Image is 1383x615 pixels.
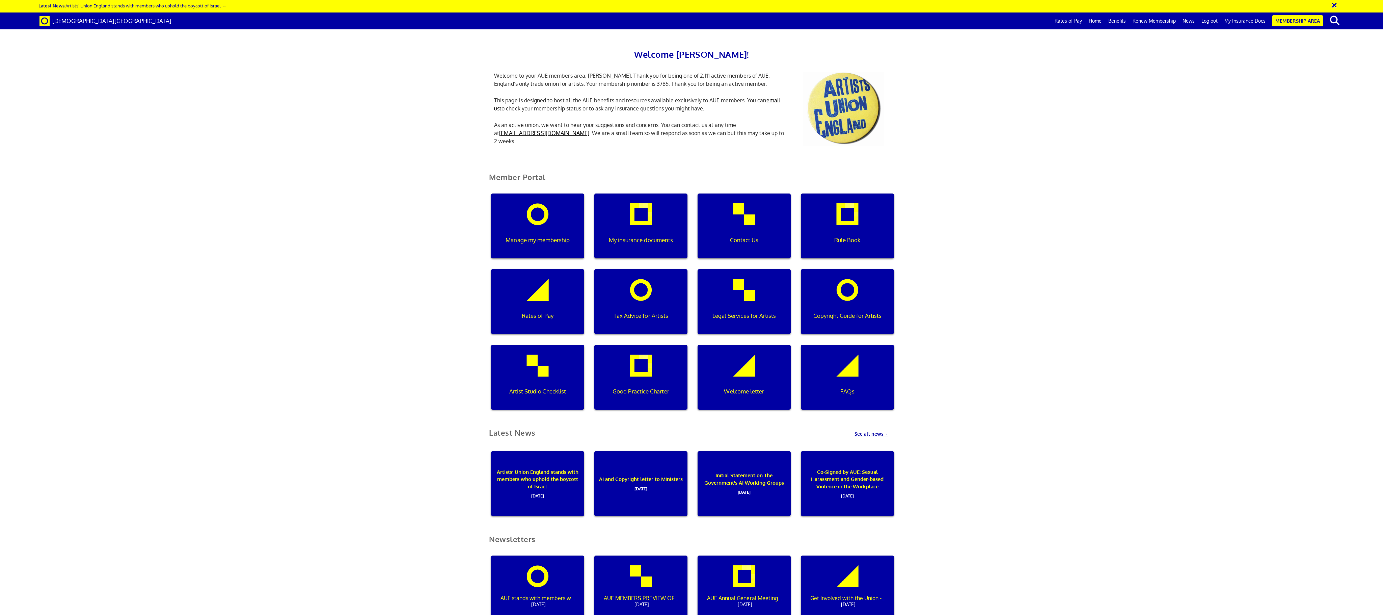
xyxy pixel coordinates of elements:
p: Initial Statement on The Government's AI Working Groups [702,451,786,516]
button: search [1325,14,1345,28]
p: Rule Book [806,236,889,245]
span: [DATE] [810,600,887,609]
p: Artist Studio Checklist [496,387,579,396]
a: Co-Signed by AUE: Sexual Harassment and Gender-based Violence in the Workplace[DATE] [796,451,899,527]
p: Contact Us [702,236,786,245]
span: [DATE] [707,600,783,609]
a: FAQs [796,345,899,420]
a: My insurance documents [589,194,693,269]
p: AI and Copyright letter to Ministers [599,451,683,516]
span: [DATE] [500,600,577,609]
a: Copyright Guide for Artists [796,269,899,345]
a: AI and Copyright letter to Ministers[DATE] [589,451,693,527]
a: Membership Area [1272,15,1323,26]
a: Renew Membership [1129,12,1179,29]
a: Rates of Pay [1051,12,1085,29]
a: Good Practice Charter [589,345,693,420]
a: Legal Services for Artists [693,269,796,345]
p: Legal Services for Artists [702,311,786,320]
span: [DATE] [604,600,680,609]
a: Manage my membership [486,194,589,269]
a: Welcome letter [693,345,796,420]
a: Initial Statement on The Government's AI Working Groups[DATE] [693,451,796,527]
p: Tax Advice for Artists [599,311,683,320]
a: Benefits [1105,12,1129,29]
p: Get Involved with the Union - Major Dates for Your Diary [810,591,887,609]
p: Manage my membership [496,236,579,245]
p: AUE MEMBERS PREVIEW OF THE NEW INDUSTRIA REPORT ON ARTISTS' LIVELIHOODS [604,591,680,609]
p: This page is designed to host all the AUE benefits and resources available exclusively to AUE mem... [489,96,793,112]
p: Rates of Pay [496,311,579,320]
a: My Insurance Docs [1221,12,1269,29]
p: AUE Annual General Meeting - get involved! [707,591,783,609]
span: [DEMOGRAPHIC_DATA][GEOGRAPHIC_DATA] [52,17,171,24]
p: FAQs [806,387,889,396]
p: Copyright Guide for Artists [806,311,889,320]
span: [DATE] [496,490,579,499]
a: Tax Advice for Artists [589,269,693,345]
span: [DATE] [806,490,889,499]
h2: Latest News [484,429,541,437]
h2: Newsletters [484,535,899,552]
strong: Latest News: [38,3,65,8]
a: Brand [DEMOGRAPHIC_DATA][GEOGRAPHIC_DATA] [34,12,177,29]
a: Rates of Pay [486,269,589,345]
a: Contact Us [693,194,796,269]
p: As an active union, we want to hear your suggestions and concerns. You can contact us at any time... [489,121,793,145]
p: Welcome letter [702,387,786,396]
p: AUE stands with members who uphold the boycott of Israel [500,591,577,609]
p: My insurance documents [599,236,683,245]
a: Rule Book [796,194,899,269]
span: [DATE] [599,483,683,492]
a: Artist Studio Checklist [486,345,589,420]
a: News [1179,12,1198,29]
p: Artists’ Union England stands with members who uphold the boycott of Israel [496,451,579,516]
p: Welcome to your AUE members area, [PERSON_NAME]. Thank you for being one of 2,111 active members ... [489,72,793,88]
a: [EMAIL_ADDRESS][DOMAIN_NAME] [499,130,589,136]
a: Home [1085,12,1105,29]
a: Artists’ Union England stands with members who uphold the boycott of Israel[DATE] [486,451,589,527]
p: Good Practice Charter [599,387,683,396]
a: Latest News:Artists’ Union England stands with members who uphold the boycott of Israel → [38,3,226,8]
h2: Member Portal [484,173,899,189]
a: See all news→ [855,422,899,437]
p: Co-Signed by AUE: Sexual Harassment and Gender-based Violence in the Workplace [806,451,889,516]
a: Log out [1198,12,1221,29]
h2: Welcome [PERSON_NAME]! [489,47,894,61]
span: [DATE] [702,486,786,495]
